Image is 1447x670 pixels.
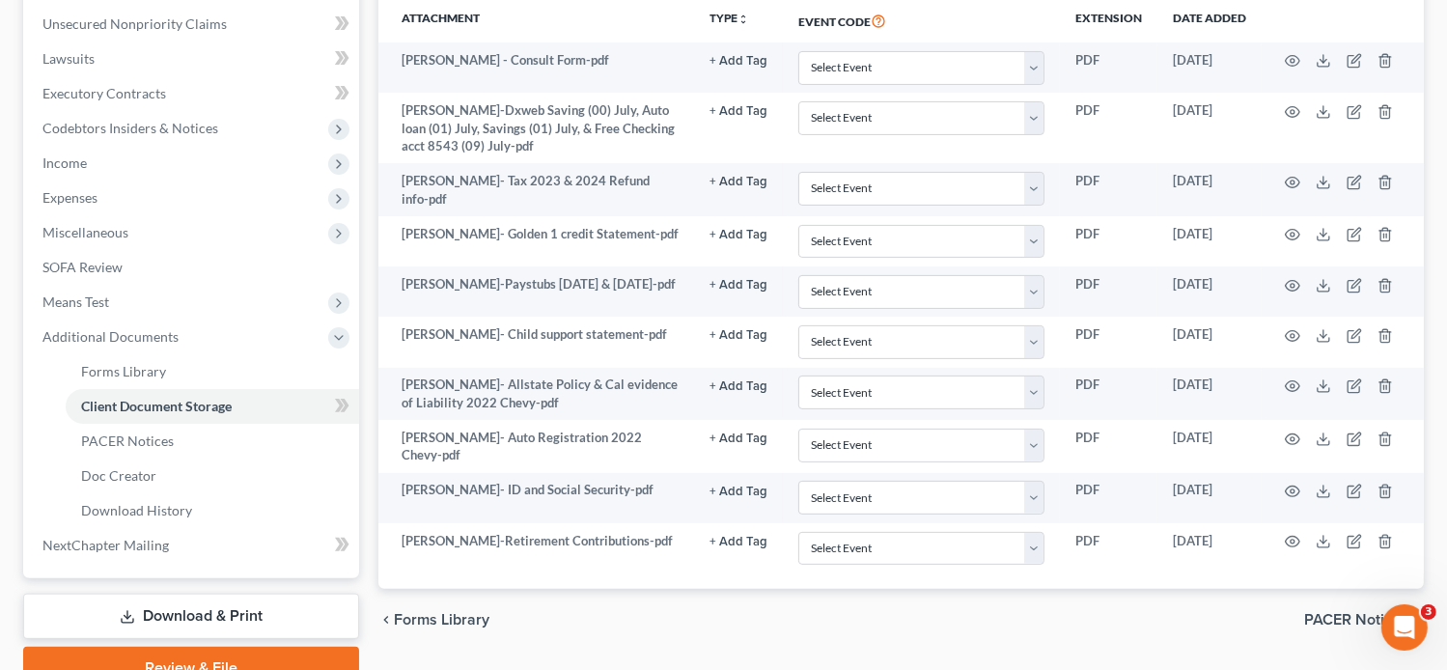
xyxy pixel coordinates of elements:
[1304,612,1408,628] span: PACER Notices
[710,275,767,293] a: + Add Tag
[27,528,359,563] a: NextChapter Mailing
[42,293,109,310] span: Means Test
[27,76,359,111] a: Executory Contracts
[27,7,359,42] a: Unsecured Nonpriority Claims
[81,398,232,414] span: Client Document Storage
[710,172,767,190] a: + Add Tag
[378,368,694,421] td: [PERSON_NAME]- Allstate Policy & Cal evidence of Liability 2022 Chevy-pdf
[710,376,767,394] a: + Add Tag
[378,317,694,367] td: [PERSON_NAME]- Child support statement-pdf
[1157,42,1262,93] td: [DATE]
[81,467,156,484] span: Doc Creator
[378,266,694,317] td: [PERSON_NAME]-Paystubs [DATE] & [DATE]-pdf
[710,486,767,498] button: + Add Tag
[66,493,359,528] a: Download History
[1060,266,1157,317] td: PDF
[378,216,694,266] td: [PERSON_NAME]- Golden 1 credit Statement-pdf
[394,612,489,628] span: Forms Library
[42,85,166,101] span: Executory Contracts
[42,259,123,275] span: SOFA Review
[710,380,767,393] button: + Add Tag
[1157,473,1262,523] td: [DATE]
[378,93,694,163] td: [PERSON_NAME]-Dxweb Saving (00) July, Auto loan (01) July, Savings (01) July, & Free Checking acc...
[81,363,166,379] span: Forms Library
[737,14,749,25] i: unfold_more
[710,105,767,118] button: + Add Tag
[1060,93,1157,163] td: PDF
[710,279,767,292] button: + Add Tag
[710,101,767,120] a: + Add Tag
[710,536,767,548] button: + Add Tag
[1157,266,1262,317] td: [DATE]
[1157,163,1262,216] td: [DATE]
[710,176,767,188] button: + Add Tag
[1060,368,1157,421] td: PDF
[66,459,359,493] a: Doc Creator
[42,328,179,345] span: Additional Documents
[1304,612,1424,628] button: PACER Notices chevron_right
[23,594,359,639] a: Download & Print
[66,354,359,389] a: Forms Library
[1421,604,1436,620] span: 3
[27,42,359,76] a: Lawsuits
[66,424,359,459] a: PACER Notices
[710,532,767,550] a: + Add Tag
[710,229,767,241] button: + Add Tag
[710,433,767,445] button: + Add Tag
[42,50,95,67] span: Lawsuits
[1157,368,1262,421] td: [DATE]
[1157,317,1262,367] td: [DATE]
[710,225,767,243] a: + Add Tag
[1060,317,1157,367] td: PDF
[710,51,767,70] a: + Add Tag
[1060,163,1157,216] td: PDF
[42,154,87,171] span: Income
[1157,420,1262,473] td: [DATE]
[378,473,694,523] td: [PERSON_NAME]- ID and Social Security-pdf
[1157,93,1262,163] td: [DATE]
[27,250,359,285] a: SOFA Review
[42,224,128,240] span: Miscellaneous
[42,537,169,553] span: NextChapter Mailing
[1060,473,1157,523] td: PDF
[42,120,218,136] span: Codebtors Insiders & Notices
[710,481,767,499] a: + Add Tag
[378,612,394,628] i: chevron_left
[710,55,767,68] button: + Add Tag
[378,163,694,216] td: [PERSON_NAME]- Tax 2023 & 2024 Refund info-pdf
[42,15,227,32] span: Unsecured Nonpriority Claims
[710,325,767,344] a: + Add Tag
[1157,216,1262,266] td: [DATE]
[81,502,192,518] span: Download History
[378,612,489,628] button: chevron_left Forms Library
[1060,523,1157,573] td: PDF
[378,420,694,473] td: [PERSON_NAME]- Auto Registration 2022 Chevy-pdf
[710,329,767,342] button: + Add Tag
[42,189,97,206] span: Expenses
[1157,523,1262,573] td: [DATE]
[1060,420,1157,473] td: PDF
[1060,216,1157,266] td: PDF
[710,429,767,447] a: + Add Tag
[710,13,749,25] button: TYPEunfold_more
[1381,604,1428,651] iframe: Intercom live chat
[378,523,694,573] td: [PERSON_NAME]-Retirement Contributions-pdf
[81,433,174,449] span: PACER Notices
[1060,42,1157,93] td: PDF
[66,389,359,424] a: Client Document Storage
[378,42,694,93] td: [PERSON_NAME] - Consult Form-pdf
